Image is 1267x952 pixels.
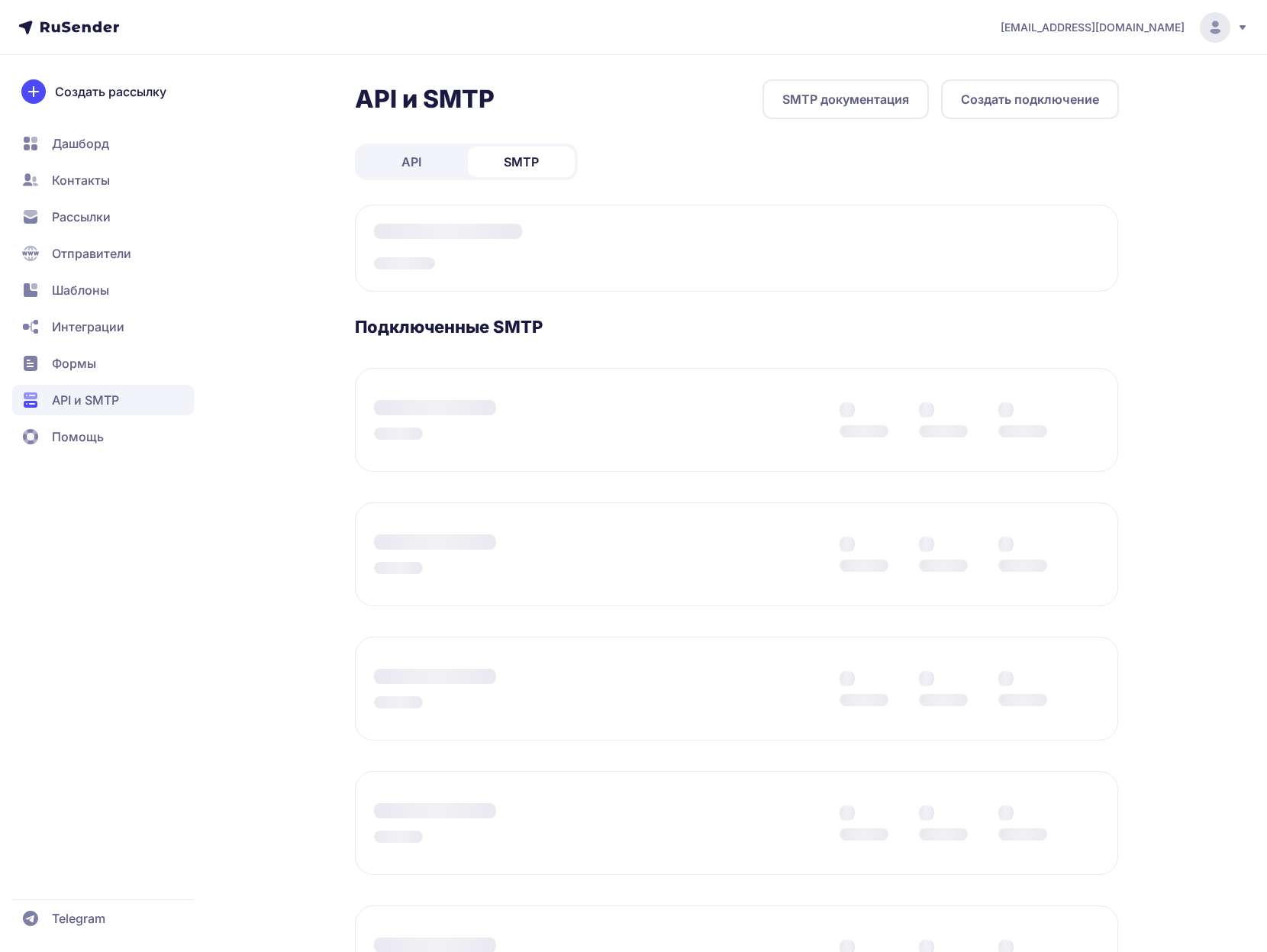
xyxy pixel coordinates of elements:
h2: API и SMTP [355,84,495,115]
span: API и SMTP [52,391,119,409]
span: Рассылки [52,208,111,226]
span: [EMAIL_ADDRESS][DOMAIN_NAME] [1001,20,1185,35]
button: Создать подключение [941,79,1119,119]
span: Контакты [52,171,110,189]
span: SMTP [504,153,539,171]
span: Помощь [52,428,104,446]
a: SMTP [468,147,575,177]
span: Дашборд [52,134,109,153]
span: API [401,153,421,171]
a: SMTP документация [762,79,929,119]
span: Шаблоны [52,281,109,299]
a: API [358,147,465,177]
span: Telegram [52,909,105,928]
span: Интеграции [52,318,124,336]
span: Создать рассылку [55,82,166,101]
span: Формы [52,354,96,373]
span: Отправители [52,244,131,263]
a: Telegram [12,903,194,934]
h3: Подключенные SMTP [355,316,1119,337]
